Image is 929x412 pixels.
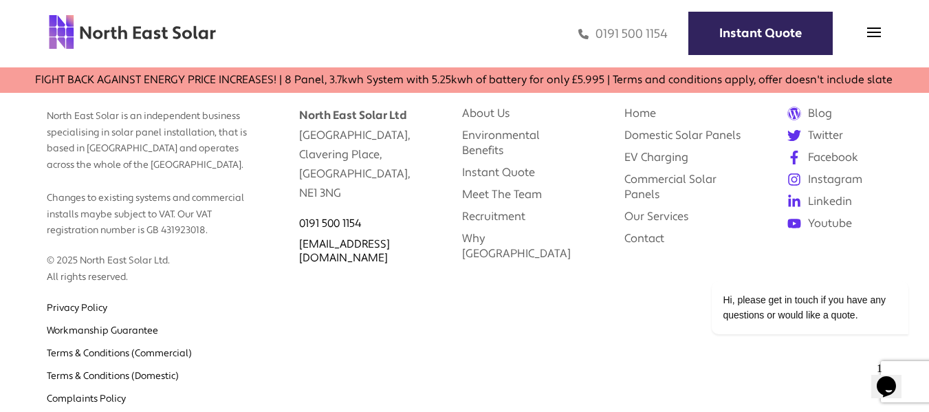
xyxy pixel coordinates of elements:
[299,217,362,230] a: 0191 500 1154
[462,106,510,120] a: About Us
[47,95,259,239] p: North East Solar is an independent business specialising in solar panel installation, that is bas...
[462,165,535,180] a: Instant Quote
[871,357,915,398] iframe: chat widget
[462,231,571,261] a: Why [GEOGRAPHIC_DATA]
[47,393,126,405] a: Complaints Policy
[624,106,656,120] a: Home
[299,237,390,265] a: [EMAIL_ADDRESS][DOMAIN_NAME]
[47,302,107,314] a: Privacy Policy
[462,128,540,158] a: Environmental Benefits
[787,107,801,120] img: Wordpress icon
[299,108,406,122] b: North East Solar Ltd
[787,128,908,143] a: Twitter
[624,209,689,224] a: Our Services
[787,150,908,165] a: Facebook
[299,92,420,202] p: [GEOGRAPHIC_DATA], Clavering Place, [GEOGRAPHIC_DATA], NE1 3NG
[47,325,158,337] a: Workmanship Guarantee
[578,26,589,42] img: phone icon
[867,25,881,39] img: menu icon
[624,231,664,246] a: Contact
[48,14,217,50] img: north east solar logo
[787,151,801,164] img: facebook icon
[578,26,668,42] a: 0191 500 1154
[624,150,688,164] a: EV Charging
[47,347,192,360] a: Terms & Conditions (Commercial)
[462,187,542,202] a: Meet The Team
[47,370,179,382] a: Terms & Conditions (Domestic)
[47,239,259,286] p: © 2025 North East Solar Ltd. All rights reserved.
[787,129,801,142] img: twitter icon
[688,12,833,55] a: Instant Quote
[462,209,525,224] a: Recruitment
[624,172,717,202] a: Commercial Solar Panels
[624,128,741,142] a: Domestic Solar Panels
[668,157,915,350] iframe: chat widget
[787,106,908,121] a: Blog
